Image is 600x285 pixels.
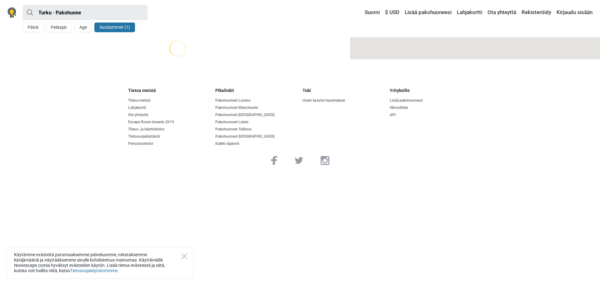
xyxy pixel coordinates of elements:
a: $ USD [383,7,401,18]
h5: Tietoa meistä [128,88,210,93]
button: Age [74,23,92,32]
h5: Yrityksille [390,88,472,93]
input: kokeile “London” [22,5,147,20]
a: Lahjakortti [455,7,484,18]
a: Tietosuojakäytäntö [128,134,210,139]
a: Rekisteröidy [520,7,553,18]
a: Tietosuojakäytäntömme [70,268,117,273]
div: Käytämme evästeitä parantaaksemme palveluamme, mitataksemme kävijämääriä ja näyttääksemme sinulle... [6,247,194,279]
button: Suodattimet (1) [94,23,135,32]
img: Suomi [360,10,365,15]
a: Lisää pakohuoneesi [390,98,472,103]
a: Pakohuoneet Tallinna [215,127,297,132]
h5: Tuki [302,88,385,93]
a: Hinnoittelu [390,105,472,110]
a: Pakohuoneet [GEOGRAPHIC_DATA] [215,134,297,139]
a: Lahjakortti [128,105,210,110]
a: Ota yhteyttä [128,113,210,117]
a: Ota yhteyttä [486,7,518,18]
a: API [390,113,472,117]
a: Tilaus- ja käyttöehdot [128,127,210,132]
a: Lisää pakohuoneesi [403,7,453,18]
button: Close [182,253,187,259]
a: Tietoa meistä [128,98,210,103]
a: Pakohuoneet Leeds [215,120,297,125]
a: Kaikki sijainnit [215,141,297,146]
button: Päivä [22,23,43,32]
button: Pelaajat [46,23,72,32]
a: Escape Room Awards 2019 [128,120,210,125]
a: Kirjaudu sisään [555,7,592,18]
a: Peruutusehdot [128,141,210,146]
a: Suomi [359,7,381,18]
a: Pakohuoneet [GEOGRAPHIC_DATA] [215,113,297,117]
a: Pakohuoneet Lontoo [215,98,297,103]
a: Usein kysytyt kysymykset [302,98,385,103]
h5: Pikalinkit [215,88,297,93]
img: Nowescape logo [7,8,16,18]
a: Pakohuoneet Manchester [215,105,297,110]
